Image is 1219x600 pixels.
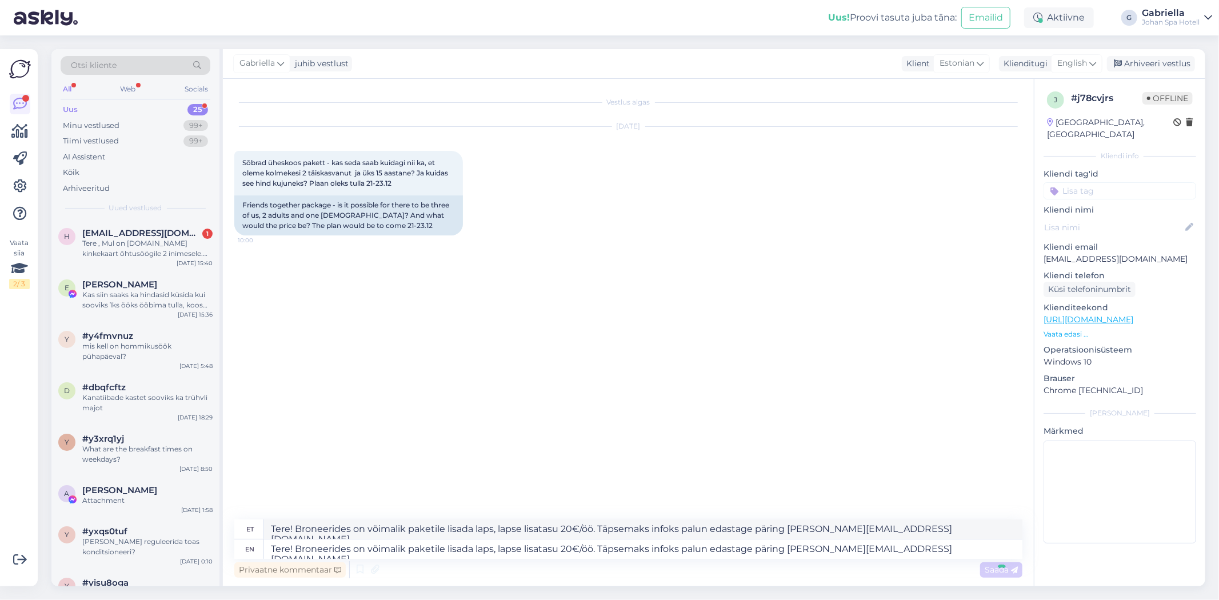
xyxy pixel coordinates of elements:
[1044,168,1196,180] p: Kliendi tag'id
[940,57,974,70] span: Estonian
[1054,95,1057,104] span: j
[65,530,69,539] span: y
[1044,204,1196,216] p: Kliendi nimi
[202,229,213,239] div: 1
[109,203,162,213] span: Uued vestlused
[234,195,463,235] div: Friends together package - is it possible for there to be three of us, 2 adults and one [DEMOGRAP...
[82,444,213,465] div: What are the breakfast times on weekdays?
[1044,253,1196,265] p: [EMAIL_ADDRESS][DOMAIN_NAME]
[82,578,129,588] span: #yisu8oga
[1107,56,1195,71] div: Arhiveeri vestlus
[234,121,1022,131] div: [DATE]
[1044,356,1196,368] p: Windows 10
[63,183,110,194] div: Arhiveeritud
[1044,270,1196,282] p: Kliendi telefon
[1044,425,1196,437] p: Märkmed
[65,438,69,446] span: y
[1044,344,1196,356] p: Operatsioonisüsteem
[242,158,450,187] span: Sõbrad üheskoos pakett - kas seda saab kuidagi nii ka, et oleme kolmekesi 2 täiskasvanut ja üks 1...
[82,526,127,537] span: #yxqs0tuf
[9,58,31,80] img: Askly Logo
[63,120,119,131] div: Minu vestlused
[1044,221,1183,234] input: Lisa nimi
[183,135,208,147] div: 99+
[234,97,1022,107] div: Vestlus algas
[82,537,213,557] div: [PERSON_NAME] reguleerida toas konditsioneeri?
[178,310,213,319] div: [DATE] 15:36
[1024,7,1094,28] div: Aktiivne
[82,382,126,393] span: #dbqfcftz
[1044,373,1196,385] p: Brauser
[177,259,213,267] div: [DATE] 15:40
[290,58,349,70] div: juhib vestlust
[1044,314,1133,325] a: [URL][DOMAIN_NAME]
[1142,9,1200,18] div: Gabriella
[999,58,1048,70] div: Klienditugi
[1044,302,1196,314] p: Klienditeekond
[1044,385,1196,397] p: Chrome [TECHNICAL_ID]
[82,485,157,495] span: Andrus Rako
[1044,329,1196,339] p: Vaata edasi ...
[82,393,213,413] div: Kanatiibade kastet sooviks ka trühvli majot
[1121,10,1137,26] div: G
[65,335,69,343] span: y
[1044,282,1136,297] div: Küsi telefoninumbrit
[1044,408,1196,418] div: [PERSON_NAME]
[902,58,930,70] div: Klient
[82,228,201,238] span: hannusanneli@gmail.com
[82,279,157,290] span: Elis Tunder
[828,11,957,25] div: Proovi tasuta juba täna:
[1142,18,1200,27] div: Johan Spa Hotell
[961,7,1010,29] button: Emailid
[64,386,70,395] span: d
[9,238,30,289] div: Vaata siia
[179,465,213,473] div: [DATE] 8:50
[238,236,281,245] span: 10:00
[1044,151,1196,161] div: Kliendi info
[1142,92,1193,105] span: Offline
[239,57,275,70] span: Gabriella
[178,413,213,422] div: [DATE] 18:29
[82,290,213,310] div: Kas siin saaks ka hindasid küsida kui sooviks 1ks ööks ööbima tulla, koos hommikusöögiga? :)
[82,434,124,444] span: #y3xrq1yj
[63,167,79,178] div: Kõik
[82,341,213,362] div: mis kell on hommikusöök pühapäeval?
[65,489,70,498] span: A
[187,104,208,115] div: 25
[180,557,213,566] div: [DATE] 0:10
[1047,117,1173,141] div: [GEOGRAPHIC_DATA], [GEOGRAPHIC_DATA]
[183,120,208,131] div: 99+
[9,279,30,289] div: 2 / 3
[63,135,119,147] div: Tiimi vestlused
[1044,241,1196,253] p: Kliendi email
[65,582,69,590] span: y
[179,362,213,370] div: [DATE] 5:48
[64,232,70,241] span: h
[82,238,213,259] div: Tere , Mul on [DOMAIN_NAME] kinkekaart õhtusöögile 2 inimesele. Kas oleks võimalik broneerida lau...
[1142,9,1212,27] a: GabriellaJohan Spa Hotell
[181,506,213,514] div: [DATE] 1:58
[65,283,69,292] span: E
[118,82,138,97] div: Web
[828,12,850,23] b: Uus!
[63,151,105,163] div: AI Assistent
[182,82,210,97] div: Socials
[82,331,133,341] span: #y4fmvnuz
[63,104,78,115] div: Uus
[82,495,213,506] div: Attachment
[1044,182,1196,199] input: Lisa tag
[71,59,117,71] span: Otsi kliente
[61,82,74,97] div: All
[1057,57,1087,70] span: English
[1071,91,1142,105] div: # j78cvjrs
